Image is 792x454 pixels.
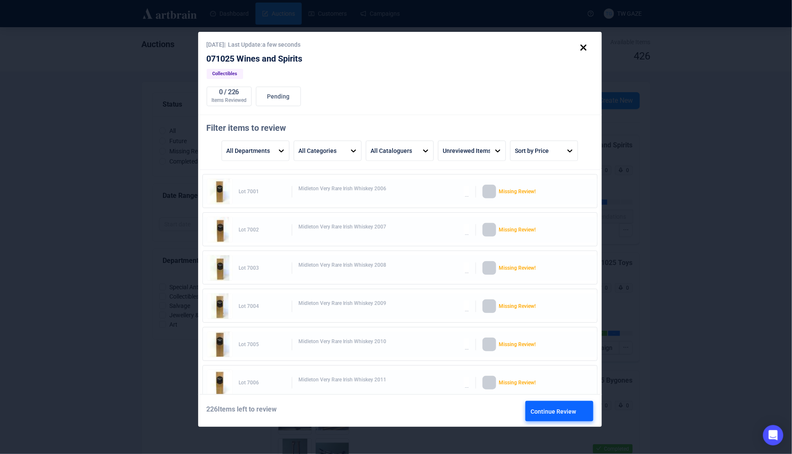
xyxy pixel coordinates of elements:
[239,338,285,351] div: Lot 7005
[299,338,469,351] div: Midleton Very Rare Irish Whiskey 2010
[207,332,233,357] img: 7005_1.jpg
[531,401,588,422] div: Continue Review
[207,217,233,243] img: 7002_1.jpg
[207,54,594,64] div: 071025 Wines and Spirits
[239,300,285,313] div: Lot 7004
[226,144,270,158] div: All Departments
[239,262,285,275] div: Lot 7003
[239,376,285,389] div: Lot 7006
[499,376,568,389] div: Missing Review!
[499,185,568,198] div: Missing Review!
[443,144,491,158] div: Unreviewed Items
[207,370,233,395] img: 7006_1.jpg
[207,293,233,319] img: 7004_1.jpg
[499,338,568,351] div: Missing Review!
[299,300,469,313] div: Midleton Very Rare Irish Whiskey 2009
[371,144,412,158] div: All Cataloguers
[515,144,549,158] div: Sort by Price
[525,401,593,421] button: Continue Review
[207,255,233,281] img: 7003_1.jpg
[299,262,469,275] div: Midleton Very Rare Irish Whiskey 2008
[260,93,297,100] div: Pending
[207,40,594,49] div: [DATE] | Last Update: a few seconds
[207,69,243,79] div: Collectibles
[499,261,568,275] div: Missing Review!
[207,406,306,416] div: 226 Items left to review
[239,223,285,237] div: Lot 7002
[207,97,251,104] div: Items Reviewed
[763,425,784,446] div: Open Intercom Messenger
[207,179,233,204] img: 7001_1.jpg
[207,124,594,136] div: Filter items to review
[499,299,568,313] div: Missing Review!
[298,144,337,158] div: All Categories
[207,87,251,97] div: 0 / 226
[299,185,469,198] div: Midleton Very Rare Irish Whiskey 2006
[239,185,285,198] div: Lot 7001
[299,376,469,389] div: Midleton Very Rare Irish Whiskey 2011
[499,223,568,237] div: Missing Review!
[299,223,469,237] div: Midleton Very Rare Irish Whiskey 2007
